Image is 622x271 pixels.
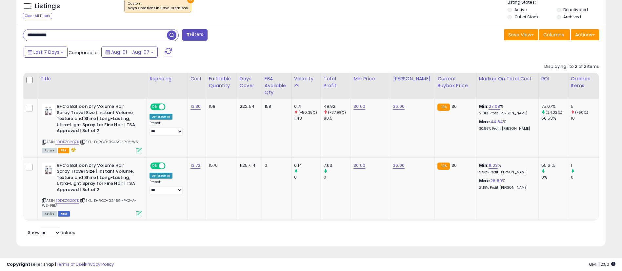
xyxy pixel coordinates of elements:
b: R+Co Balloon Dry Volume Hair Spray Travel Size | Instant Volume, Texture and Shine | Long-Lasting... [57,163,136,195]
a: B0DKZG2Q7K [55,198,79,203]
span: | SKU: D-RCO-024591-PK2-WS [80,139,138,145]
button: Actions [571,29,599,40]
div: FBA Available Qty [265,75,289,96]
span: ON [151,163,159,168]
span: OFF [165,163,175,168]
div: Cost [191,75,203,82]
div: Repricing [150,75,185,82]
span: Aug-01 - Aug-07 [111,49,150,55]
button: Save View [504,29,538,40]
div: Clear All Filters [23,13,52,19]
span: 36 [451,162,457,168]
div: % [479,163,533,175]
div: ROI [541,75,565,82]
div: 0 [265,163,286,168]
div: Amazon AI [150,173,172,179]
div: 1 [571,163,599,168]
div: Total Profit [324,75,348,89]
div: 0 [571,174,599,180]
div: ASIN: [42,163,142,216]
small: FBA [437,104,450,111]
a: 27.08 [489,103,500,110]
div: 0 [294,174,321,180]
div: 11257.14 [240,163,257,168]
div: Fulfillable Quantity [209,75,234,89]
small: (24.02%) [546,110,562,115]
b: R+Co Balloon Dry Volume Hair Spray Travel Size | Instant Volume, Texture and Shine | Long-Lasting... [57,104,136,136]
div: % [479,178,533,190]
div: 5 [571,104,599,109]
div: 0 [324,174,351,180]
b: Min: [479,103,489,109]
span: Compared to: [69,49,99,56]
small: FBA [437,163,450,170]
div: Preset: [150,121,182,136]
p: 9.93% Profit [PERSON_NAME] [479,170,533,175]
p: 21.19% Profit [PERSON_NAME] [479,185,533,190]
button: Columns [539,29,570,40]
div: 80.5 [324,115,351,121]
span: 36 [451,103,457,109]
div: % [479,104,533,116]
div: 1.43 [294,115,321,121]
div: [PERSON_NAME] [393,75,432,82]
small: (-50%) [575,110,589,115]
span: Last 7 Days [33,49,59,55]
div: 0% [541,174,568,180]
div: Ordered Items [571,75,596,89]
button: Filters [182,29,208,41]
div: % [479,119,533,131]
div: Days Cover [240,75,259,89]
a: B0DKZG2Q7K [55,139,79,145]
div: Markup on Total Cost [479,75,536,82]
i: hazardous material [69,147,76,152]
div: seller snap | | [7,261,114,268]
div: 1576 [209,163,232,168]
h5: Listings [35,2,60,11]
div: 0.71 [294,104,321,109]
div: Velocity [294,75,318,82]
div: 55.61% [541,163,568,168]
span: All listings currently available for purchase on Amazon [42,211,57,217]
div: 7.63 [324,163,351,168]
b: Max: [479,119,491,125]
div: Sayn Creations in Sayn Creations [128,6,188,10]
a: 44.64 [490,119,503,125]
b: Max: [479,178,491,184]
a: 36.00 [393,103,405,110]
button: Aug-01 - Aug-07 [101,47,158,58]
span: OFF [165,104,175,110]
small: (-37.99%) [328,110,346,115]
a: Terms of Use [56,261,84,267]
div: Displaying 1 to 2 of 2 items [544,64,599,70]
div: Current Buybox Price [437,75,473,89]
label: Deactivated [563,7,588,12]
div: Min Price [353,75,387,82]
p: 30.86% Profit [PERSON_NAME] [479,126,533,131]
div: 222.54 [240,104,257,109]
a: Privacy Policy [85,261,114,267]
div: 60.53% [541,115,568,121]
label: Archived [563,14,581,20]
a: 11.03 [489,162,498,169]
a: 30.60 [353,162,365,169]
label: Out of Stock [514,14,538,20]
div: Title [40,75,144,82]
a: 13.30 [191,103,201,110]
label: Active [514,7,527,12]
button: Last 7 Days [24,47,68,58]
span: 2025-08-15 12:50 GMT [589,261,615,267]
span: Columns [543,31,564,38]
span: FBM [58,211,70,217]
span: | SKU: D-RCO-024591-PK2-A-WS-FBM [42,198,136,208]
div: 49.92 [324,104,351,109]
b: Min: [479,162,489,168]
div: 10 [571,115,599,121]
small: (-50.35%) [298,110,317,115]
a: 13.72 [191,162,201,169]
th: The percentage added to the cost of goods (COGS) that forms the calculator for Min & Max prices. [476,73,538,99]
div: 0.14 [294,163,321,168]
span: FBA [58,148,69,153]
div: 75.07% [541,104,568,109]
img: 31IN3nj3gVL._SL40_.jpg [42,163,55,176]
